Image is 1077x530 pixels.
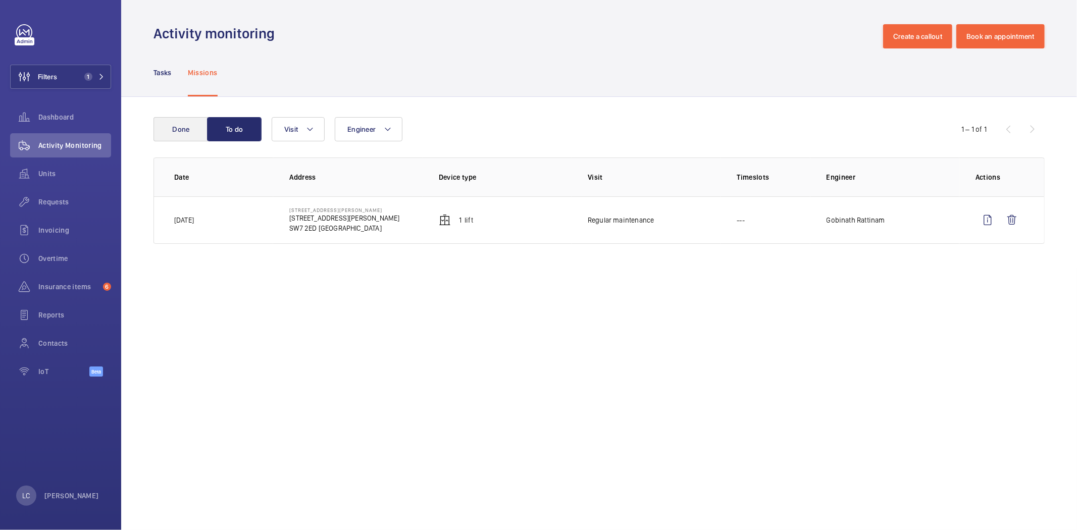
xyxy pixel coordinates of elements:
button: To do [207,117,262,141]
button: Filters1 [10,65,111,89]
button: Visit [272,117,325,141]
p: Address [289,172,422,182]
p: Missions [188,68,218,78]
p: Tasks [153,68,172,78]
span: Dashboard [38,112,111,122]
p: Visit [588,172,721,182]
span: Insurance items [38,282,99,292]
p: --- [737,215,745,225]
p: Engineer [827,172,959,182]
span: Overtime [38,253,111,263]
button: Engineer [335,117,402,141]
p: Timeslots [737,172,810,182]
p: 1 Lift [459,215,473,225]
p: [STREET_ADDRESS][PERSON_NAME] [289,213,399,223]
p: Gobinath Rattinam [827,215,885,225]
button: Create a callout [883,24,952,48]
h1: Activity monitoring [153,24,281,43]
button: Done [153,117,208,141]
span: Filters [38,72,57,82]
span: Engineer [347,125,376,133]
p: Date [174,172,273,182]
p: Regular maintenance [588,215,654,225]
p: Actions [976,172,1024,182]
span: Reports [38,310,111,320]
p: LC [22,491,30,501]
span: Activity Monitoring [38,140,111,150]
p: [PERSON_NAME] [44,491,99,501]
img: elevator.svg [439,214,451,226]
p: [STREET_ADDRESS][PERSON_NAME] [289,207,399,213]
p: [DATE] [174,215,194,225]
span: Requests [38,197,111,207]
span: 1 [84,73,92,81]
p: Device type [439,172,572,182]
button: Book an appointment [956,24,1045,48]
p: SW7 2ED [GEOGRAPHIC_DATA] [289,223,399,233]
span: IoT [38,366,89,377]
span: Invoicing [38,225,111,235]
span: 6 [103,283,111,291]
div: 1 – 1 of 1 [961,124,987,134]
span: Units [38,169,111,179]
span: Visit [284,125,298,133]
span: Contacts [38,338,111,348]
span: Beta [89,366,103,377]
